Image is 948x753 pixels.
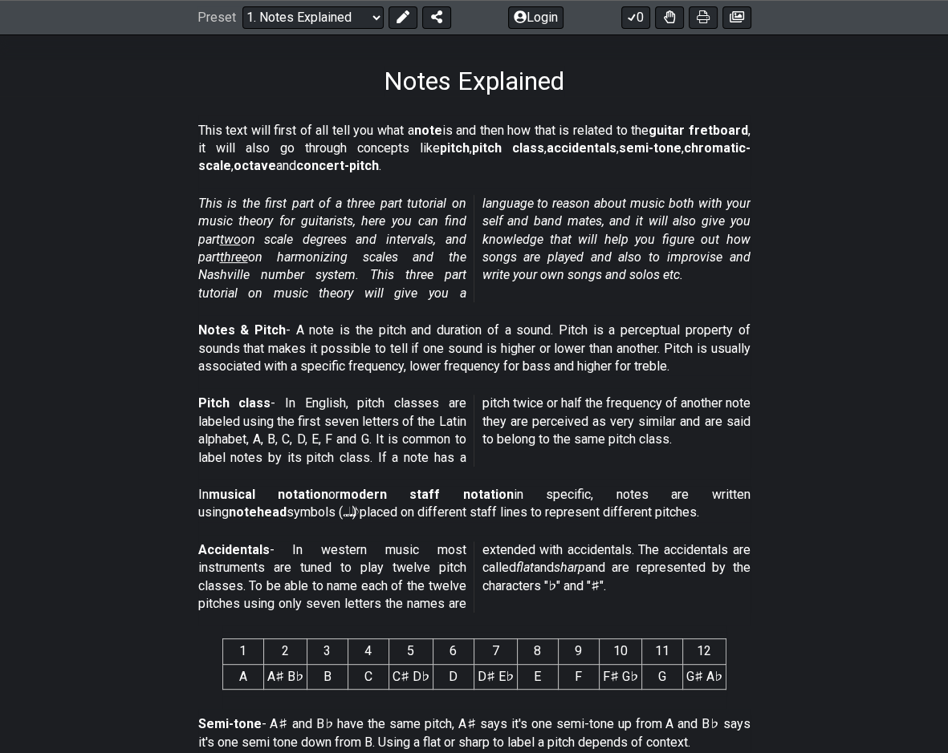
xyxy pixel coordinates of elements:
button: Create image [722,6,751,29]
th: 11 [641,639,682,664]
strong: pitch class [472,140,544,156]
strong: guitar fretboard [649,123,748,138]
span: Preset [197,10,236,26]
th: 5 [389,639,433,664]
strong: concert-pitch [296,158,379,173]
p: In or in specific, notes are written using symbols (𝅝 𝅗𝅥 𝅘𝅥 𝅘𝅥𝅮) placed on different staff lines to r... [198,486,751,522]
span: two [220,232,241,247]
strong: pitch [440,140,470,156]
td: C [348,664,389,689]
button: Print [689,6,718,29]
button: Login [508,6,564,29]
th: 4 [348,639,389,664]
th: 2 [263,639,307,664]
h1: Notes Explained [384,66,564,96]
strong: notehead [229,504,287,520]
select: Preset [242,6,384,29]
button: Share Preset [422,6,451,29]
th: 9 [558,639,599,664]
em: This is the first part of a three part tutorial on music theory for guitarists, here you can find... [198,196,751,301]
td: C♯ D♭ [389,664,433,689]
td: G♯ A♭ [682,664,726,689]
th: 1 [222,639,263,664]
button: Toggle Dexterity for all fretkits [655,6,684,29]
td: B [307,664,348,689]
strong: modern staff notation [340,487,514,502]
strong: Accidentals [198,542,270,557]
th: 6 [433,639,474,664]
th: 12 [682,639,726,664]
p: - A♯ and B♭ have the same pitch, A♯ says it's one semi-tone up from A and B♭ says it's one semi t... [198,715,751,751]
em: flat [516,560,534,575]
th: 8 [517,639,558,664]
em: sharp [554,560,585,575]
th: 3 [307,639,348,664]
strong: Notes & Pitch [198,322,286,338]
p: - In English, pitch classes are labeled using the first seven letters of the Latin alphabet, A, B... [198,395,751,467]
th: 10 [599,639,641,664]
p: - In western music most instruments are tuned to play twelve pitch classes. To be able to name ea... [198,541,751,613]
td: E [517,664,558,689]
button: 0 [621,6,650,29]
td: G [641,664,682,689]
strong: octave [234,158,276,173]
td: A [222,664,263,689]
strong: accidentals [547,140,616,156]
p: This text will first of all tell you what a is and then how that is related to the , it will also... [198,122,751,176]
strong: Semi-tone [198,716,262,731]
strong: semi-tone [619,140,682,156]
strong: Pitch class [198,395,271,411]
th: 7 [474,639,517,664]
td: F [558,664,599,689]
p: - A note is the pitch and duration of a sound. Pitch is a perceptual property of sounds that make... [198,322,751,375]
button: Edit Preset [389,6,417,29]
td: D [433,664,474,689]
td: A♯ B♭ [263,664,307,689]
strong: musical notation [209,487,328,502]
td: F♯ G♭ [599,664,641,689]
strong: note [414,123,442,138]
span: three [220,249,248,265]
td: D♯ E♭ [474,664,517,689]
